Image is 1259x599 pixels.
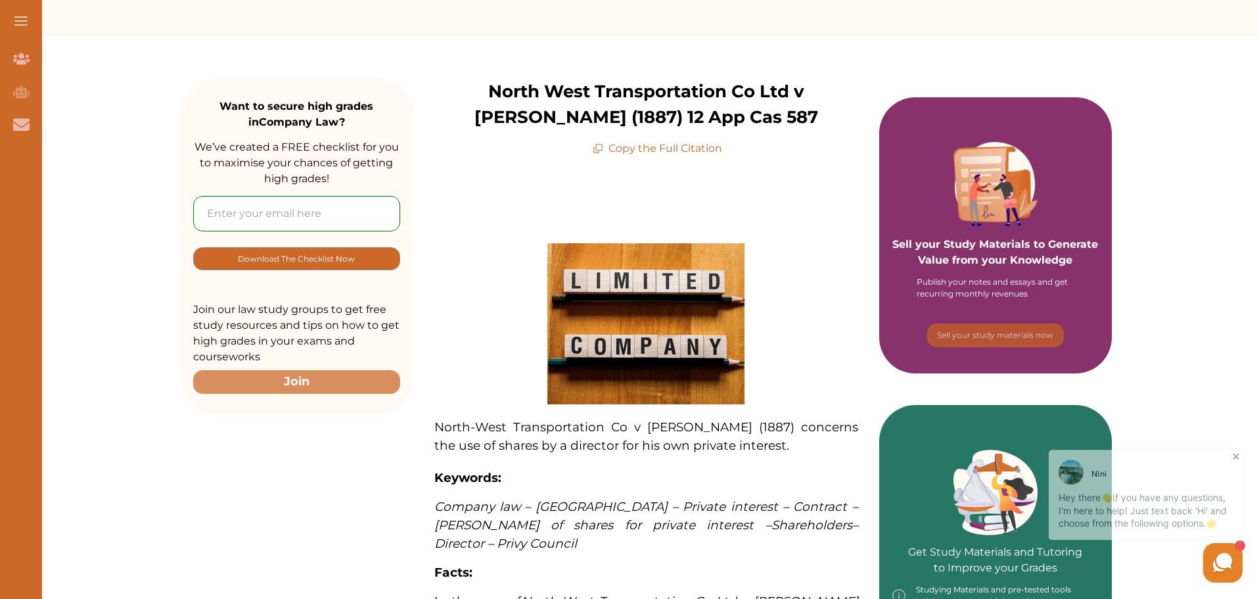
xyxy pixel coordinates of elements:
[434,419,858,453] span: North­-West Transportation Co v [PERSON_NAME] (1887) concerns the use of shares by a director for...
[892,200,1099,268] p: Sell your Study Materials to Generate Value from your Knowledge
[195,141,399,185] span: We’ve created a FREE checklist for you to maximise your chances of getting high grades!
[434,499,520,514] span: Company law
[953,142,1038,226] img: Purple card image
[193,302,400,365] p: Join our law study groups to get free study resources and tips on how to get high grades in your ...
[927,323,1064,347] button: [object Object]
[193,370,400,393] button: Join
[193,196,400,231] input: Enter your email here
[593,141,722,156] p: Copy the Full Citation
[434,499,858,533] span: – [GEOGRAPHIC_DATA] – Private interest – Contract – [PERSON_NAME] of shares for private interest –
[547,243,744,404] img: Company-Law-feature-300x245.jpg
[434,517,858,551] span: – Director – Privy Council
[434,565,472,580] strong: Facts:
[413,79,879,130] p: North West Transportation Co Ltd v [PERSON_NAME] (1887) 12 App Cas 587
[771,517,852,533] span: Shareholders
[219,100,373,128] strong: Want to secure high grades in Company Law ?
[1045,443,1246,586] iframe: HelpCrunch
[193,247,400,270] button: [object Object]
[937,329,1053,341] p: Sell your study materials now
[238,251,355,266] p: Download The Checklist Now
[917,276,1074,300] div: Publish your notes and essays and get recurring monthly revenues
[953,450,1038,535] img: Green card image
[908,508,1082,576] p: Get Study Materials and Tutoring to Improve your Grades
[434,470,501,485] strong: Keywords:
